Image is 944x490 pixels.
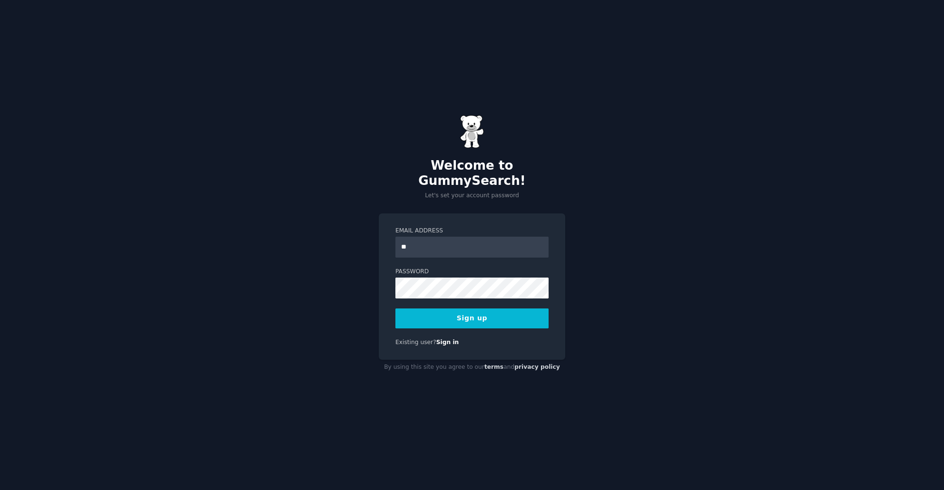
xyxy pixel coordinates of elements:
[379,158,565,188] h2: Welcome to GummySearch!
[379,360,565,375] div: By using this site you agree to our and
[514,364,560,370] a: privacy policy
[395,308,549,328] button: Sign up
[379,192,565,200] p: Let's set your account password
[395,339,436,346] span: Existing user?
[436,339,459,346] a: Sign in
[484,364,503,370] a: terms
[395,268,549,276] label: Password
[460,115,484,148] img: Gummy Bear
[395,227,549,235] label: Email Address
